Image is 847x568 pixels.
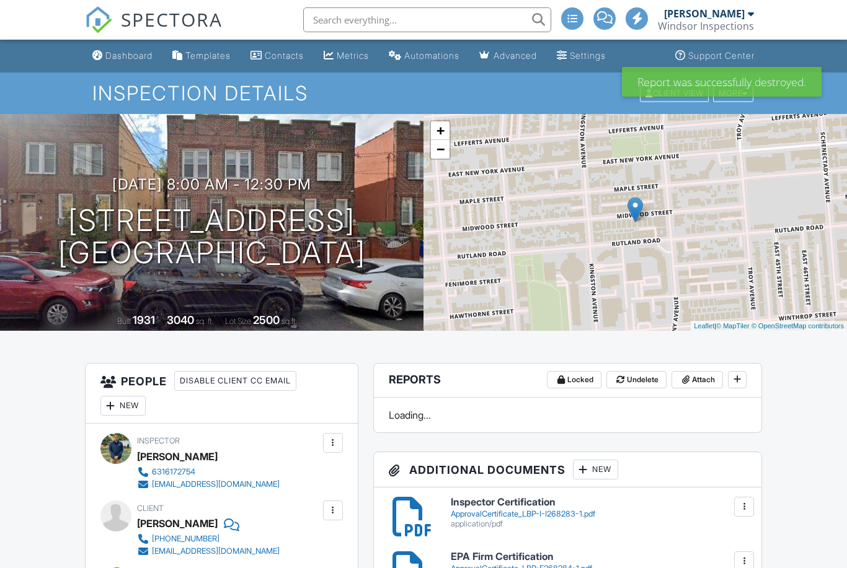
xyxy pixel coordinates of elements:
[451,551,747,562] h6: EPA Firm Certification
[474,45,542,68] a: Advanced
[105,50,153,61] div: Dashboard
[152,479,280,489] div: [EMAIL_ADDRESS][DOMAIN_NAME]
[494,50,537,61] div: Advanced
[451,519,747,529] div: application/pdf
[85,6,112,33] img: The Best Home Inspection Software - Spectora
[152,467,195,477] div: 6316172754
[431,121,450,140] a: Zoom in
[167,45,236,68] a: Templates
[451,509,747,519] div: ApprovalCertificate_LBP-I-I268283-1.pdf
[639,88,712,97] a: Client View
[622,67,822,97] div: Report was successfully destroyed.
[133,313,155,326] div: 1931
[282,317,297,326] span: sq.ft.
[319,45,374,68] a: Metrics
[92,82,754,104] h1: Inspection Details
[225,317,251,326] span: Lot Size
[431,140,450,159] a: Zoom out
[137,514,218,533] div: [PERSON_NAME]
[246,45,309,68] a: Contacts
[87,45,157,68] a: Dashboard
[658,20,754,32] div: Windsor Inspections
[640,85,709,102] div: Client View
[688,50,755,61] div: Support Center
[137,436,180,445] span: Inspector
[384,45,464,68] a: Automations (Basic)
[137,478,280,491] a: [EMAIL_ADDRESS][DOMAIN_NAME]
[152,534,220,544] div: [PHONE_NUMBER]
[374,452,761,487] h3: Additional Documents
[117,317,131,326] span: Built
[137,533,280,545] a: [PHONE_NUMBER]
[174,371,296,391] div: Disable Client CC Email
[137,504,164,513] span: Client
[670,45,760,68] a: Support Center
[552,45,611,68] a: Settings
[137,545,280,557] a: [EMAIL_ADDRESS][DOMAIN_NAME]
[121,6,223,32] span: SPECTORA
[167,313,194,326] div: 3040
[58,204,366,270] h1: [STREET_ADDRESS] [GEOGRAPHIC_DATA]
[573,460,618,479] div: New
[85,17,223,43] a: SPECTORA
[303,7,551,32] input: Search everything...
[664,7,745,20] div: [PERSON_NAME]
[185,50,231,61] div: Templates
[451,497,747,508] h6: Inspector Certification
[570,50,606,61] div: Settings
[691,321,847,331] div: |
[100,396,146,416] div: New
[716,322,750,330] a: © MapTiler
[694,322,714,330] a: Leaflet
[137,466,280,478] a: 6316172754
[337,50,369,61] div: Metrics
[404,50,459,61] div: Automations
[196,317,213,326] span: sq. ft.
[451,497,747,528] a: Inspector Certification ApprovalCertificate_LBP-I-I268283-1.pdf application/pdf
[112,176,311,193] h3: [DATE] 8:00 am - 12:30 pm
[137,447,218,466] div: [PERSON_NAME]
[752,322,844,330] a: © OpenStreetMap contributors
[253,313,280,326] div: 2500
[86,364,358,424] h3: People
[265,50,304,61] div: Contacts
[152,546,280,556] div: [EMAIL_ADDRESS][DOMAIN_NAME]
[713,85,753,102] div: More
